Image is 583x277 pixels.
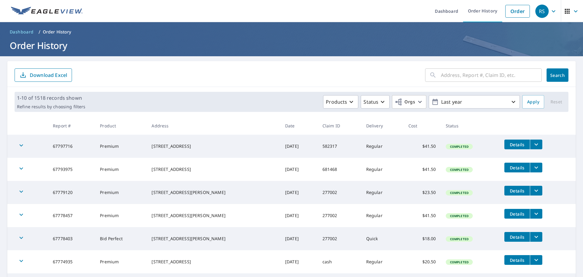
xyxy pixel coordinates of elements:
p: Last year [439,97,510,107]
input: Address, Report #, Claim ID, etc. [441,67,542,84]
span: Completed [446,144,472,149]
td: $41.50 [404,135,441,158]
td: Bid Perfect [95,227,147,250]
div: [STREET_ADDRESS][PERSON_NAME] [152,213,275,219]
li: / [39,28,40,36]
td: 67797716 [48,135,95,158]
th: Address [147,117,280,135]
span: Details [508,165,526,171]
td: Regular [361,181,404,204]
td: $20.50 [404,250,441,273]
span: Completed [446,260,472,264]
p: Order History [43,29,71,35]
td: [DATE] [280,135,318,158]
th: Report # [48,117,95,135]
td: Premium [95,181,147,204]
div: [STREET_ADDRESS] [152,143,275,149]
td: 67793975 [48,158,95,181]
p: 1-10 of 1518 records shown [17,94,85,102]
span: Completed [446,168,472,172]
td: cash [318,250,361,273]
p: Download Excel [30,72,67,78]
span: Details [508,234,526,240]
td: [DATE] [280,227,318,250]
td: 67774935 [48,250,95,273]
td: 67778457 [48,204,95,227]
th: Date [280,117,318,135]
div: [STREET_ADDRESS] [152,259,275,265]
span: Apply [527,98,539,106]
button: filesDropdownBtn-67778457 [530,209,542,219]
img: EV Logo [11,7,83,16]
th: Delivery [361,117,404,135]
button: Apply [522,95,544,109]
span: Details [508,257,526,263]
td: Regular [361,250,404,273]
button: detailsBtn-67793975 [504,163,530,172]
span: Orgs [395,98,415,106]
td: [DATE] [280,204,318,227]
button: filesDropdownBtn-67793975 [530,163,542,172]
td: Premium [95,204,147,227]
td: Premium [95,158,147,181]
td: 681468 [318,158,361,181]
button: filesDropdownBtn-67778403 [530,232,542,242]
button: filesDropdownBtn-67797716 [530,140,542,149]
td: 277002 [318,227,361,250]
td: 582317 [318,135,361,158]
a: Dashboard [7,27,36,37]
button: Last year [429,95,520,109]
button: Status [361,95,390,109]
td: Regular [361,204,404,227]
td: 67779120 [48,181,95,204]
h1: Order History [7,39,576,52]
button: filesDropdownBtn-67774935 [530,255,542,265]
span: Search [551,72,564,78]
button: detailsBtn-67779120 [504,186,530,196]
nav: breadcrumb [7,27,576,37]
span: Completed [446,237,472,241]
td: [DATE] [280,250,318,273]
button: detailsBtn-67778457 [504,209,530,219]
p: Status [363,98,378,106]
p: Products [326,98,347,106]
td: 277002 [318,181,361,204]
td: Quick [361,227,404,250]
td: $41.50 [404,204,441,227]
td: $23.50 [404,181,441,204]
td: $41.50 [404,158,441,181]
th: Cost [404,117,441,135]
td: $18.00 [404,227,441,250]
div: [STREET_ADDRESS][PERSON_NAME] [152,189,275,196]
span: Completed [446,191,472,195]
button: detailsBtn-67778403 [504,232,530,242]
td: Premium [95,250,147,273]
th: Product [95,117,147,135]
td: [DATE] [280,181,318,204]
button: Download Excel [15,68,72,82]
div: RS [535,5,549,18]
span: Details [508,142,526,147]
span: Completed [446,214,472,218]
a: Order [505,5,530,18]
button: detailsBtn-67797716 [504,140,530,149]
td: 67778403 [48,227,95,250]
td: 277002 [318,204,361,227]
p: Refine results by choosing filters [17,104,85,109]
td: Premium [95,135,147,158]
span: Details [508,211,526,217]
span: Details [508,188,526,194]
td: Regular [361,135,404,158]
span: Dashboard [10,29,34,35]
button: Search [547,68,568,82]
button: detailsBtn-67774935 [504,255,530,265]
div: [STREET_ADDRESS] [152,166,275,172]
button: Orgs [392,95,426,109]
td: Regular [361,158,404,181]
button: Products [323,95,358,109]
td: [DATE] [280,158,318,181]
button: filesDropdownBtn-67779120 [530,186,542,196]
th: Status [441,117,500,135]
th: Claim ID [318,117,361,135]
div: [STREET_ADDRESS][PERSON_NAME] [152,236,275,242]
